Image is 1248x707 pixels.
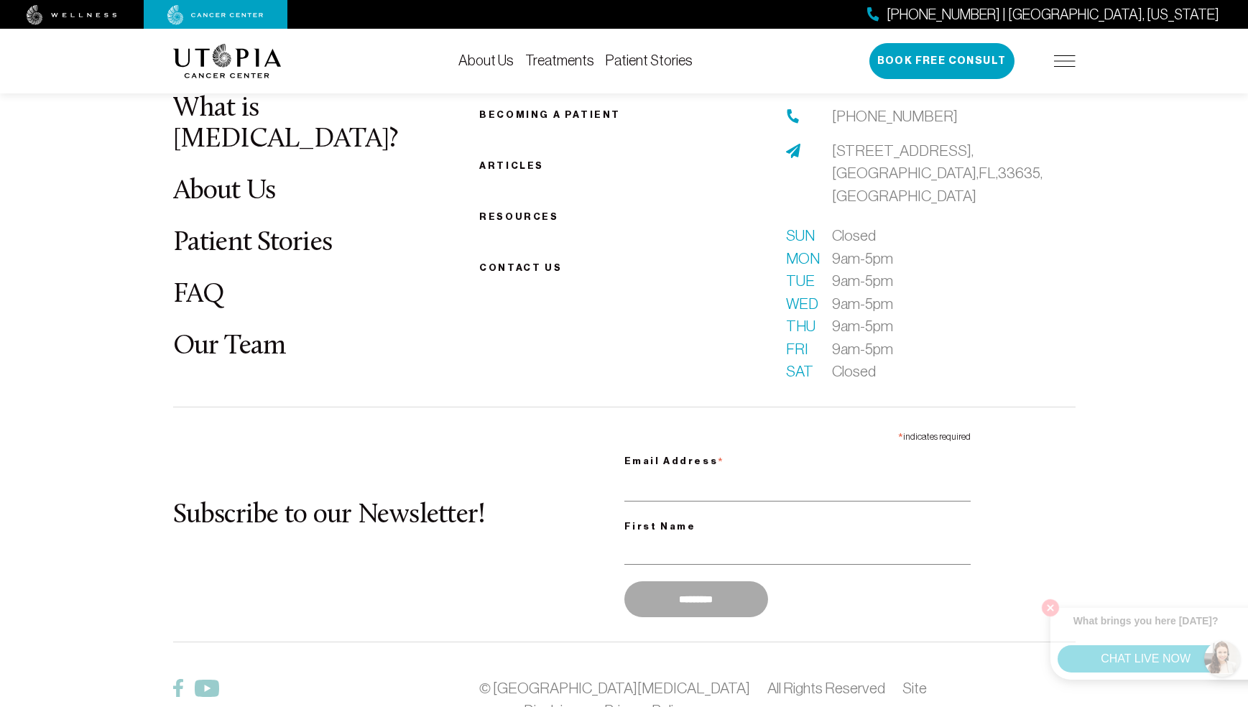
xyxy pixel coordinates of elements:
[173,229,333,257] a: Patient Stories
[479,109,621,120] a: Becoming a patient
[832,142,1043,204] span: [STREET_ADDRESS], [GEOGRAPHIC_DATA], FL, 33635, [GEOGRAPHIC_DATA]
[173,95,398,153] a: What is [MEDICAL_DATA]?
[479,160,544,171] a: Articles
[832,247,893,270] span: 9am-5pm
[624,518,971,535] label: First Name
[867,4,1219,25] a: [PHONE_NUMBER] | [GEOGRAPHIC_DATA], [US_STATE]
[786,338,815,361] span: Fri
[479,211,558,222] a: Resources
[832,338,893,361] span: 9am-5pm
[195,680,219,697] img: Twitter
[1054,55,1076,67] img: icon-hamburger
[624,425,971,445] div: indicates required
[624,446,971,472] label: Email Address
[832,292,893,315] span: 9am-5pm
[479,680,749,696] a: © [GEOGRAPHIC_DATA][MEDICAL_DATA]
[832,224,876,247] span: Closed
[767,680,885,696] span: All Rights Reserved
[786,247,815,270] span: Mon
[173,501,624,531] h2: Subscribe to our Newsletter!
[832,360,876,383] span: Closed
[173,44,282,78] img: logo
[832,139,1076,208] a: [STREET_ADDRESS],[GEOGRAPHIC_DATA],FL,33635,[GEOGRAPHIC_DATA]
[525,52,594,68] a: Treatments
[479,262,562,273] span: Contact us
[173,177,276,205] a: About Us
[786,224,815,247] span: Sun
[786,360,815,383] span: Sat
[832,105,958,128] a: [PHONE_NUMBER]
[869,43,1014,79] button: Book Free Consult
[832,269,893,292] span: 9am-5pm
[606,52,693,68] a: Patient Stories
[167,5,264,25] img: cancer center
[458,52,514,68] a: About Us
[786,144,800,158] img: address
[786,315,815,338] span: Thu
[786,292,815,315] span: Wed
[173,281,225,309] a: FAQ
[887,4,1219,25] span: [PHONE_NUMBER] | [GEOGRAPHIC_DATA], [US_STATE]
[832,315,893,338] span: 9am-5pm
[173,333,286,361] a: Our Team
[786,109,800,124] img: phone
[786,269,815,292] span: Tue
[27,5,117,25] img: wellness
[173,679,183,697] img: Facebook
